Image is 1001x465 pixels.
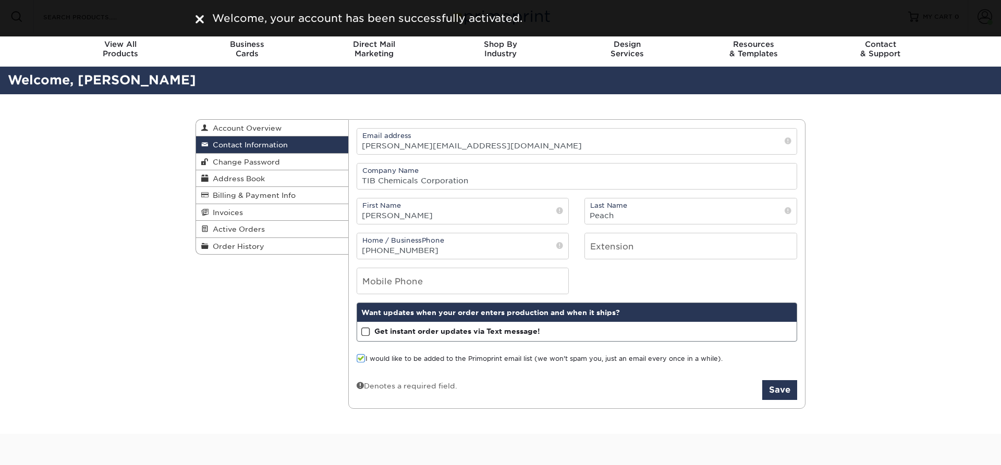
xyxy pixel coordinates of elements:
a: Invoices [196,204,348,221]
span: Direct Mail [311,40,437,49]
a: Shop ByIndustry [437,33,564,67]
div: & Templates [690,40,817,58]
span: Address Book [209,174,265,183]
a: Resources& Templates [690,33,817,67]
span: Active Orders [209,225,265,233]
div: & Support [817,40,944,58]
a: Address Book [196,170,348,187]
a: Direct MailMarketing [311,33,437,67]
span: Resources [690,40,817,49]
a: Account Overview [196,120,348,136]
a: Order History [196,238,348,254]
div: Products [57,40,184,58]
span: Shop By [437,40,564,49]
span: Design [564,40,690,49]
span: Welcome, your account has been successfully activated. [212,12,522,24]
a: View AllProducts [57,33,184,67]
span: Business [184,40,311,49]
div: Marketing [311,40,437,58]
button: Save [762,380,797,400]
img: close [196,15,204,23]
a: Contact Information [196,136,348,153]
span: Account Overview [209,124,282,132]
a: DesignServices [564,33,690,67]
span: Billing & Payment Info [209,191,296,199]
span: Order History [209,242,264,250]
a: Contact& Support [817,33,944,67]
strong: Get instant order updates via Text message! [374,327,540,335]
span: Contact [817,40,944,49]
span: Contact Information [209,141,288,149]
label: I would like to be added to the Primoprint email list (we won't spam you, just an email every onc... [357,354,723,364]
a: Active Orders [196,221,348,237]
div: Want updates when your order enters production and when it ships? [357,303,797,322]
div: Cards [184,40,311,58]
div: Denotes a required field. [357,380,457,391]
a: Billing & Payment Info [196,187,348,204]
div: Services [564,40,690,58]
div: Industry [437,40,564,58]
span: Change Password [209,158,280,166]
span: Invoices [209,208,243,217]
a: Change Password [196,154,348,170]
span: View All [57,40,184,49]
a: BusinessCards [184,33,311,67]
